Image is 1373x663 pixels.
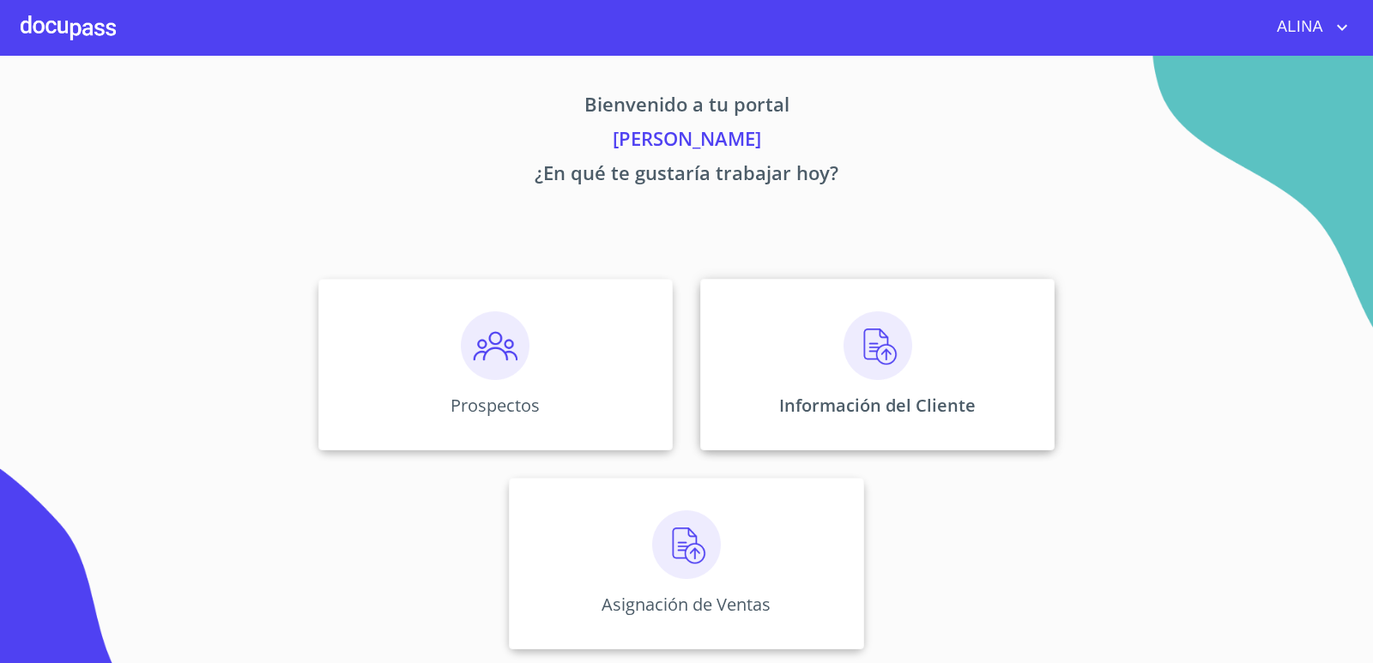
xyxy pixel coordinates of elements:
[652,510,721,579] img: carga.png
[779,394,976,417] p: Información del Cliente
[158,124,1215,159] p: [PERSON_NAME]
[158,159,1215,193] p: ¿En qué te gustaría trabajar hoy?
[1264,14,1332,41] span: ALINA
[451,394,540,417] p: Prospectos
[1264,14,1352,41] button: account of current user
[602,593,771,616] p: Asignación de Ventas
[461,311,529,380] img: prospectos.png
[158,90,1215,124] p: Bienvenido a tu portal
[844,311,912,380] img: carga.png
